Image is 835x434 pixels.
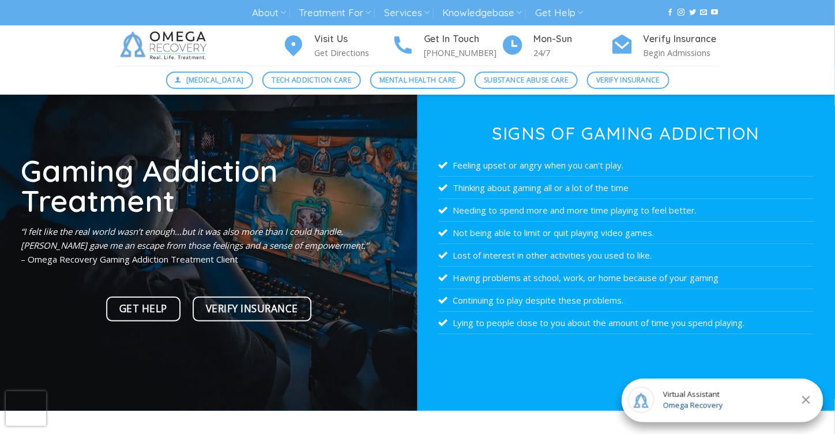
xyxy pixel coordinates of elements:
[689,9,696,17] a: Follow on Twitter
[21,225,397,266] p: – Omega Recovery Gaming Addiction Treatment Client
[186,74,244,85] span: [MEDICAL_DATA]
[424,46,501,59] p: [PHONE_NUMBER]
[262,72,361,89] a: Tech Addiction Care
[392,32,501,60] a: Get In Touch [PHONE_NUMBER]
[535,2,583,24] a: Get Help
[438,154,814,177] li: Feeling upset or angry when you can’t play.
[115,25,216,66] img: Omega Recovery
[424,32,501,47] h4: Get In Touch
[166,72,254,89] a: [MEDICAL_DATA]
[711,9,718,17] a: Follow on YouTube
[533,32,611,47] h4: Mon-Sun
[667,9,674,17] a: Follow on Facebook
[596,74,660,85] span: Verify Insurance
[643,32,720,47] h4: Verify Insurance
[272,74,351,85] span: Tech Addiction Care
[700,9,707,17] a: Send us an email
[438,312,814,334] li: Lying to people close to you about the amount of time you spend playing.
[21,226,368,251] em: “I felt like the real world wasn’t enough…but it was also more than I could handle. [PERSON_NAME]...
[21,155,397,216] h1: Gaming Addiction Treatment
[370,72,465,89] a: Mental Health Care
[678,9,685,17] a: Follow on Instagram
[438,125,814,142] h3: Signs of Gaming Addiction
[438,289,814,312] li: Continuing to play despite these problems.
[299,2,371,24] a: Treatment For
[611,32,720,60] a: Verify Insurance Begin Admissions
[533,46,611,59] p: 24/7
[587,72,669,89] a: Verify Insurance
[252,2,286,24] a: About
[438,177,814,199] li: Thinking about gaming all or a lot of the time
[438,267,814,289] li: Having problems at school, work, or home because of your gaming
[379,74,456,85] span: Mental Health Care
[106,297,180,321] a: Get Help
[119,301,167,317] span: Get Help
[438,222,814,244] li: Not being able to limit or quit playing video games.
[475,72,578,89] a: Substance Abuse Care
[282,32,392,60] a: Visit Us Get Directions
[314,46,392,59] p: Get Directions
[442,2,522,24] a: Knowledgebase
[206,301,298,317] span: Verify Insurance
[384,2,430,24] a: Services
[193,297,311,321] a: Verify Insurance
[438,199,814,222] li: Needing to spend more and more time playing to feel better.
[438,244,814,267] li: Lost of interest in other activities you used to like.
[643,46,720,59] p: Begin Admissions
[314,32,392,47] h4: Visit Us
[484,74,568,85] span: Substance Abuse Care
[6,391,46,426] iframe: reCAPTCHA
